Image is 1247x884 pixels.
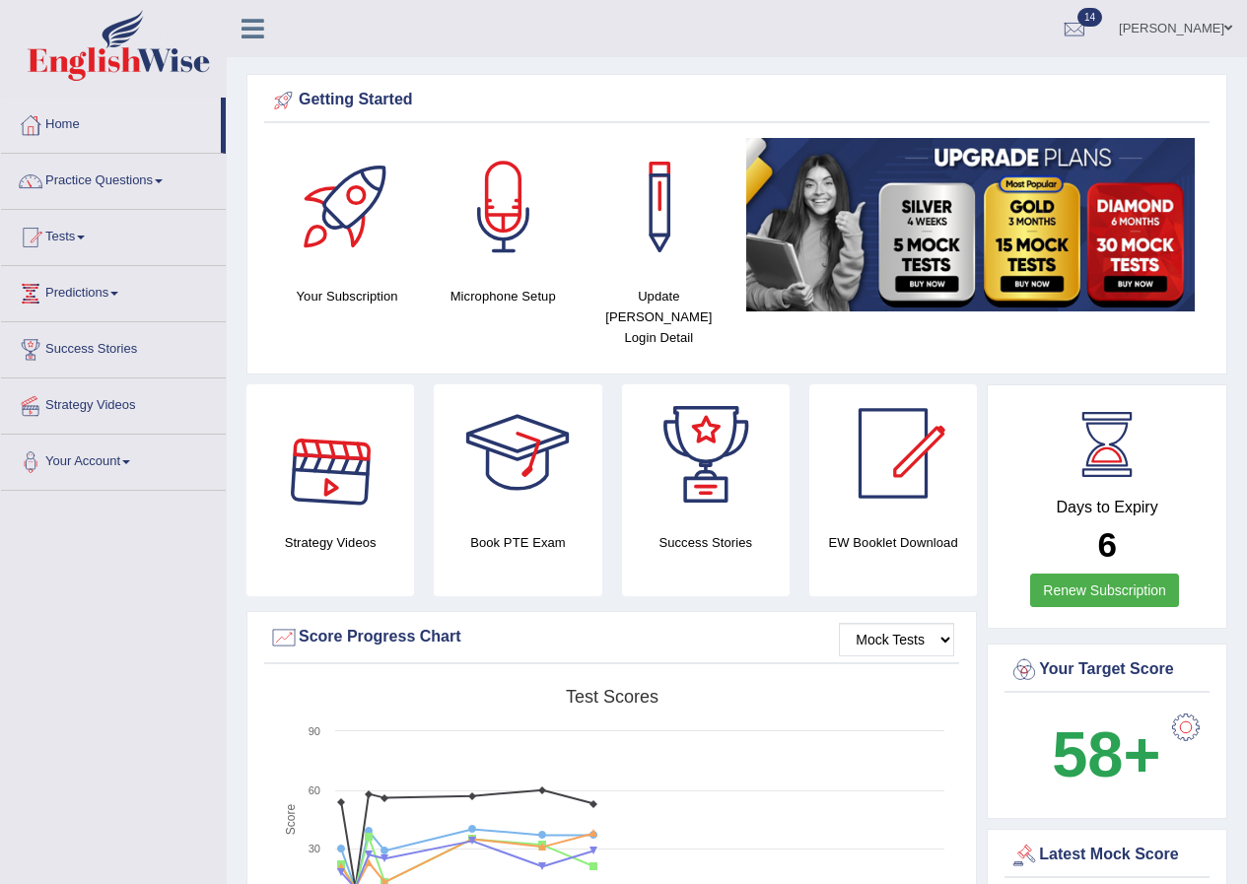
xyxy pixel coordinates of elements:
b: 6 [1097,525,1116,564]
b: 58+ [1052,718,1160,790]
text: 60 [309,784,320,796]
img: small5.jpg [746,138,1195,311]
a: Predictions [1,266,226,315]
text: 90 [309,725,320,737]
h4: Days to Expiry [1009,499,1205,516]
span: 14 [1077,8,1102,27]
a: Home [1,98,221,147]
tspan: Score [284,804,298,836]
div: Getting Started [269,86,1205,115]
a: Strategy Videos [1,378,226,428]
div: Latest Mock Score [1009,841,1205,870]
a: Tests [1,210,226,259]
h4: Strategy Videos [246,532,414,553]
div: Score Progress Chart [269,623,954,652]
h4: Microphone Setup [435,286,571,306]
h4: Book PTE Exam [434,532,601,553]
h4: EW Booklet Download [809,532,977,553]
h4: Your Subscription [279,286,415,306]
a: Your Account [1,435,226,484]
h4: Update [PERSON_NAME] Login Detail [590,286,727,348]
text: 30 [309,843,320,854]
a: Practice Questions [1,154,226,203]
tspan: Test scores [566,687,658,707]
div: Your Target Score [1009,655,1205,685]
a: Renew Subscription [1030,574,1179,607]
a: Success Stories [1,322,226,372]
h4: Success Stories [622,532,790,553]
